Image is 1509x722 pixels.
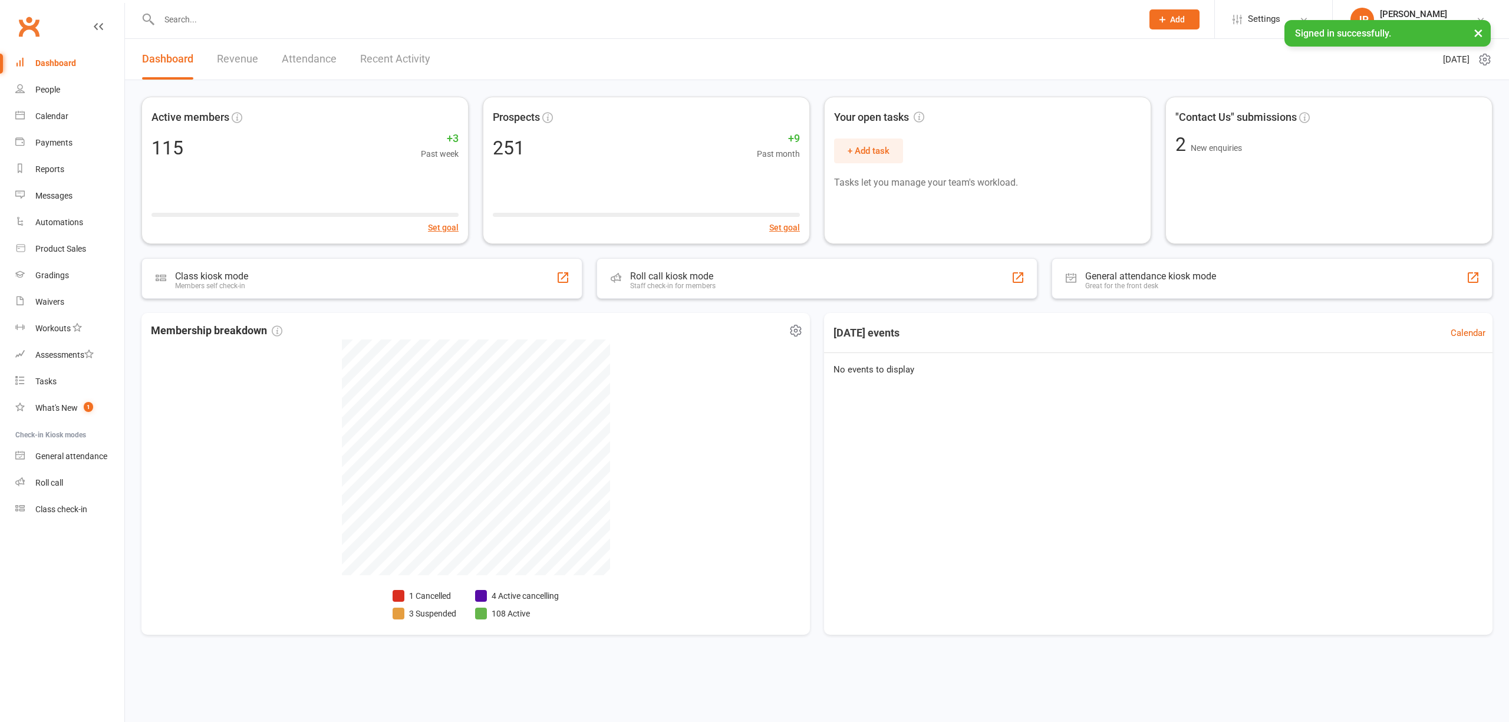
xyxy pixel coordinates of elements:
span: Past week [421,147,459,160]
div: General attendance [35,451,107,461]
button: Add [1149,9,1200,29]
a: Workouts [15,315,124,342]
h3: [DATE] events [824,322,909,344]
button: × [1468,20,1489,45]
div: Waivers [35,297,64,306]
div: Automations [35,217,83,227]
span: +9 [757,130,800,147]
div: Dashboard [35,58,76,68]
div: Calendar [35,111,68,121]
li: 4 Active cancelling [475,589,559,602]
button: Set goal [428,221,459,234]
div: Class kiosk mode [175,271,248,282]
div: JP [1350,8,1374,31]
span: +3 [421,130,459,147]
a: Clubworx [14,12,44,41]
div: Great for the front desk [1085,282,1216,290]
a: What's New1 [15,395,124,421]
a: Automations [15,209,124,236]
div: Members self check-in [175,282,248,290]
div: Payments [35,138,73,147]
p: Tasks let you manage your team's workload. [834,175,1141,190]
a: Payments [15,130,124,156]
div: General attendance kiosk mode [1085,271,1216,282]
div: Platinum Jiu Jitsu [1380,19,1447,30]
span: [DATE] [1443,52,1470,67]
span: Settings [1248,6,1280,32]
a: Attendance [282,39,337,80]
span: New enquiries [1191,143,1242,153]
a: Roll call [15,470,124,496]
span: 1 [84,402,93,412]
a: Tasks [15,368,124,395]
a: Reports [15,156,124,183]
div: Reports [35,164,64,174]
div: Roll call [35,478,63,487]
div: Workouts [35,324,71,333]
span: Add [1170,15,1185,24]
a: Dashboard [15,50,124,77]
a: Calendar [15,103,124,130]
div: [PERSON_NAME] [1380,9,1447,19]
div: Product Sales [35,244,86,253]
button: Set goal [769,221,800,234]
li: 3 Suspended [393,607,456,620]
span: Signed in successfully. [1295,28,1391,39]
div: Roll call kiosk mode [630,271,716,282]
div: Class check-in [35,505,87,514]
input: Search... [156,11,1134,28]
a: Revenue [217,39,258,80]
a: General attendance kiosk mode [15,443,124,470]
div: 115 [151,139,183,157]
a: Dashboard [142,39,193,80]
span: Membership breakdown [151,322,282,339]
a: Class kiosk mode [15,496,124,523]
div: Staff check-in for members [630,282,716,290]
a: Messages [15,183,124,209]
div: 251 [493,139,525,157]
div: Gradings [35,271,69,280]
li: 108 Active [475,607,559,620]
span: Your open tasks [834,109,924,126]
div: People [35,85,60,94]
div: No events to display [819,353,1497,386]
a: Gradings [15,262,124,289]
a: People [15,77,124,103]
a: Product Sales [15,236,124,262]
div: Assessments [35,350,94,360]
span: 2 [1175,133,1191,156]
div: Messages [35,191,73,200]
button: + Add task [834,139,903,163]
li: 1 Cancelled [393,589,456,602]
span: "Contact Us" submissions [1175,109,1297,126]
a: Waivers [15,289,124,315]
span: Past month [757,147,800,160]
a: Calendar [1451,326,1485,340]
span: Active members [151,109,229,126]
span: Prospects [493,109,540,126]
a: Assessments [15,342,124,368]
div: What's New [35,403,78,413]
a: Recent Activity [360,39,430,80]
div: Tasks [35,377,57,386]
